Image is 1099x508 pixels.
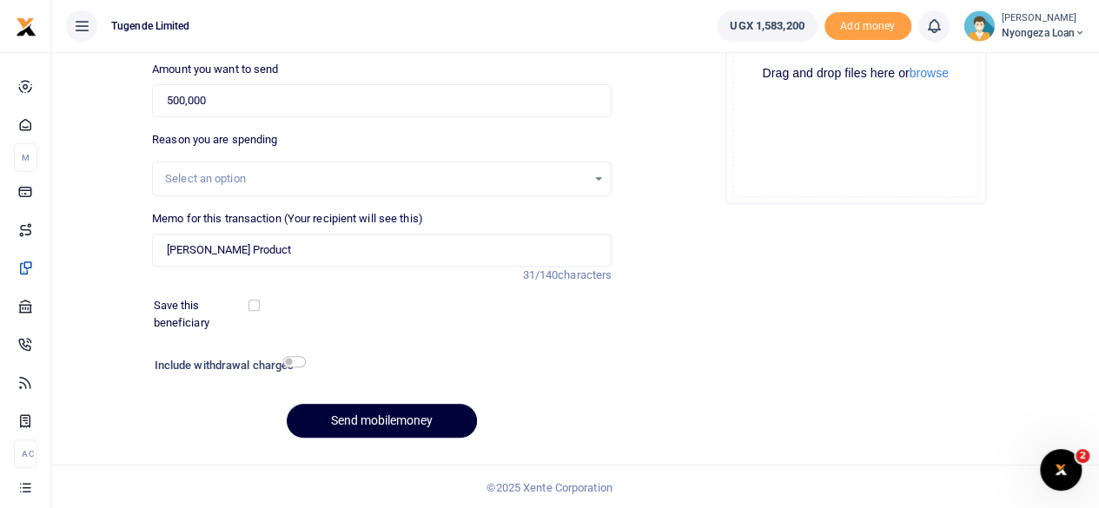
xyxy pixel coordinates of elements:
[963,10,995,42] img: profile-user
[963,10,1085,42] a: profile-user [PERSON_NAME] Nyongeza Loan
[14,439,37,468] li: Ac
[730,17,804,35] span: UGX 1,583,200
[1002,11,1085,26] small: [PERSON_NAME]
[910,67,949,79] button: browse
[287,404,477,438] button: Send mobilemoney
[16,19,36,32] a: logo-small logo-large logo-large
[165,170,586,188] div: Select an option
[16,16,36,37] img: logo-small
[558,268,612,281] span: characters
[710,10,824,42] li: Wallet ballance
[824,12,911,41] span: Add money
[522,268,558,281] span: 31/140
[152,210,423,228] label: Memo for this transaction (Your recipient will see this)
[14,143,37,172] li: M
[152,84,612,117] input: UGX
[824,12,911,41] li: Toup your wallet
[1076,449,1089,463] span: 2
[152,61,278,78] label: Amount you want to send
[1002,25,1085,41] span: Nyongeza Loan
[824,18,911,31] a: Add money
[717,10,817,42] a: UGX 1,583,200
[154,297,252,331] label: Save this beneficiary
[104,18,197,34] span: Tugende Limited
[152,234,612,267] input: Enter extra information
[733,65,978,82] div: Drag and drop files here or
[1040,449,1082,491] iframe: Intercom live chat
[155,359,298,373] h6: Include withdrawal charges
[152,131,277,148] label: Reason you are spending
